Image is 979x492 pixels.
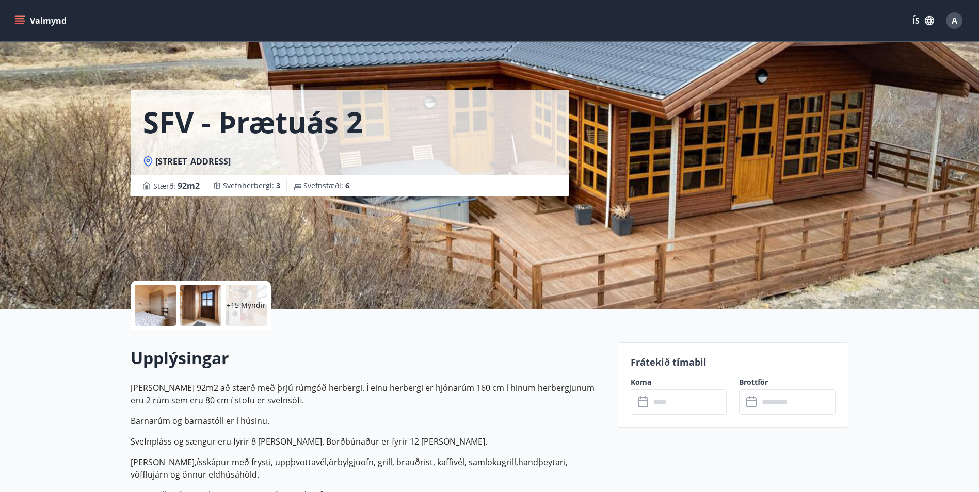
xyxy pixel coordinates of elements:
[131,415,605,427] p: Barnarúm og barnastóll er í húsinu.
[907,11,940,30] button: ÍS
[345,181,349,190] span: 6
[131,435,605,448] p: Svefnpláss og sængur eru fyrir 8 [PERSON_NAME]. Borðbúnaður er fyrir 12 [PERSON_NAME].
[155,156,231,167] span: [STREET_ADDRESS]
[942,8,967,33] button: A
[153,179,200,192] span: Stærð :
[223,181,280,191] span: Svefnherbergi :
[276,181,280,190] span: 3
[631,377,727,387] label: Koma
[131,382,605,406] p: [PERSON_NAME] 92m2 að stærð með þrjú rúmgóð herbergi. Í einu herbergi er hjónarúm 160 cm í hinum ...
[227,300,266,310] p: +15 Myndir
[739,377,836,387] label: Brottför
[131,456,605,481] p: [PERSON_NAME],ísskápur með frysti, uppþvottavél,örbylgjuofn, grill, brauðrist, kaffivél, samlokug...
[303,181,349,191] span: Svefnstæði :
[143,102,363,141] h1: SFV - Þrætuás 2
[952,15,957,26] span: A
[178,180,200,191] span: 92 m2
[12,11,71,30] button: menu
[631,355,836,369] p: Frátekið tímabil
[131,347,605,369] h2: Upplýsingar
